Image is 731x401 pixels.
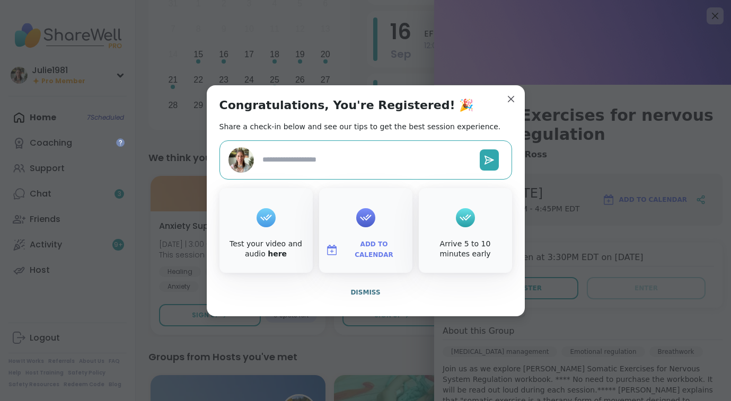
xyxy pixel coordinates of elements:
img: Julie1981 [228,147,254,173]
button: Add to Calendar [321,239,410,261]
h1: Congratulations, You're Registered! 🎉 [219,98,474,113]
div: Arrive 5 to 10 minutes early [421,239,510,260]
button: Dismiss [219,281,512,304]
span: Dismiss [350,289,380,296]
iframe: Spotlight [116,138,125,147]
div: Test your video and audio [222,239,311,260]
h2: Share a check-in below and see our tips to get the best session experience. [219,121,501,132]
span: Add to Calendar [342,239,406,260]
a: here [268,249,287,258]
img: ShareWell Logomark [325,244,338,256]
